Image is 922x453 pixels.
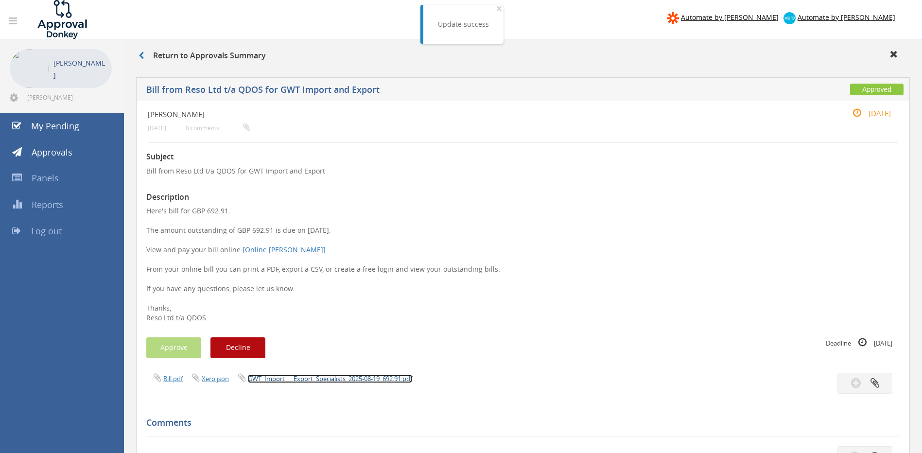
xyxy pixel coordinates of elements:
div: Update success [438,19,489,29]
h5: Bill from Reso Ltd t/a QDOS for GWT Import and Export [146,85,676,97]
h4: [PERSON_NAME] [148,110,773,119]
a: Bill.pdf [163,374,183,383]
h3: Description [146,193,900,202]
h3: Return to Approvals Summary [139,52,266,60]
span: Log out [31,225,62,237]
small: [DATE] [148,124,166,132]
button: Decline [210,337,265,358]
span: Automate by [PERSON_NAME] [681,13,779,22]
a: GWT_Import___Export_Specialists_2025-08-19_692.91.pdf [248,374,412,383]
small: [DATE] [842,108,891,119]
span: Approvals [32,146,72,158]
p: Here's bill for GBP 692.91. The amount outstanding of GBP 692.91 is due on [DATE]. View and pay y... [146,206,900,323]
button: Approve [146,337,201,358]
small: 0 comments... [186,124,250,132]
span: × [496,1,502,15]
p: Bill from Reso Ltd t/a QDOS for GWT Import and Export [146,166,900,176]
span: My Pending [31,120,79,132]
span: [PERSON_NAME][EMAIL_ADDRESS][DOMAIN_NAME] [27,93,110,101]
span: Reports [32,199,63,210]
span: Automate by [PERSON_NAME] [798,13,895,22]
a: Xero.json [202,374,229,383]
h5: Comments [146,418,892,428]
span: Panels [32,172,59,184]
p: [PERSON_NAME] [53,57,107,81]
img: zapier-logomark.png [667,12,679,24]
img: xero-logo.png [783,12,796,24]
h3: Subject [146,153,900,161]
span: Approved [850,84,904,95]
a: [Online [PERSON_NAME]] [243,245,326,254]
small: Deadline [DATE] [826,337,892,348]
